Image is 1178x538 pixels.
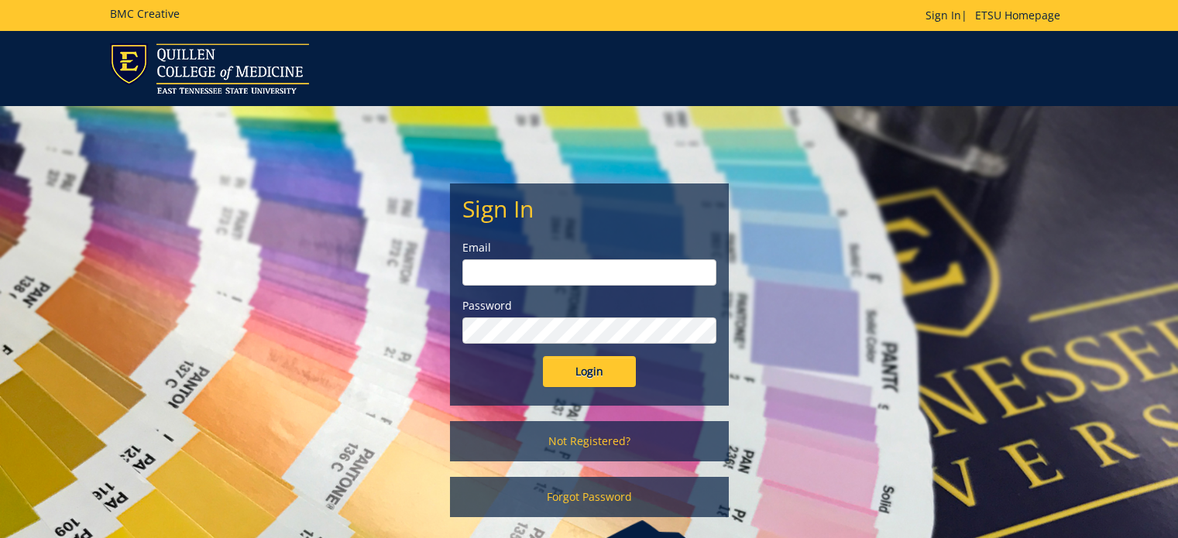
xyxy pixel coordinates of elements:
a: Sign In [926,8,961,22]
a: ETSU Homepage [967,8,1068,22]
label: Email [462,240,716,255]
label: Password [462,298,716,314]
input: Login [543,356,636,387]
a: Not Registered? [450,421,729,461]
a: Forgot Password [450,477,729,517]
h2: Sign In [462,196,716,221]
p: | [926,8,1068,23]
h5: BMC Creative [110,8,180,19]
img: ETSU logo [110,43,309,94]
